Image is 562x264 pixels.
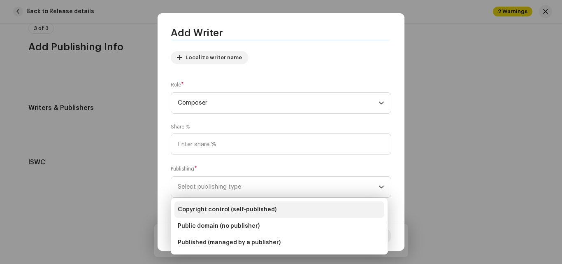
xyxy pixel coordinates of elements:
[379,93,384,113] div: dropdown trigger
[186,49,242,66] span: Localize writer name
[174,201,384,218] li: Copyright control (self-published)
[379,177,384,197] div: dropdown trigger
[178,93,379,113] span: Composer
[178,177,379,197] span: Select publishing type
[171,198,388,254] ul: Option List
[178,222,260,230] span: Public domain (no publisher)
[178,238,281,247] span: Published (managed by a publisher)
[174,234,384,251] li: Published (managed by a publisher)
[174,218,384,234] li: Public domain (no publisher)
[171,26,223,40] span: Add Writer
[171,133,391,155] input: Enter share %
[171,81,181,89] small: Role
[178,206,276,214] span: Copyright control (self-published)
[171,124,190,130] label: Share %
[171,51,248,64] button: Localize writer name
[171,165,194,173] small: Publishing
